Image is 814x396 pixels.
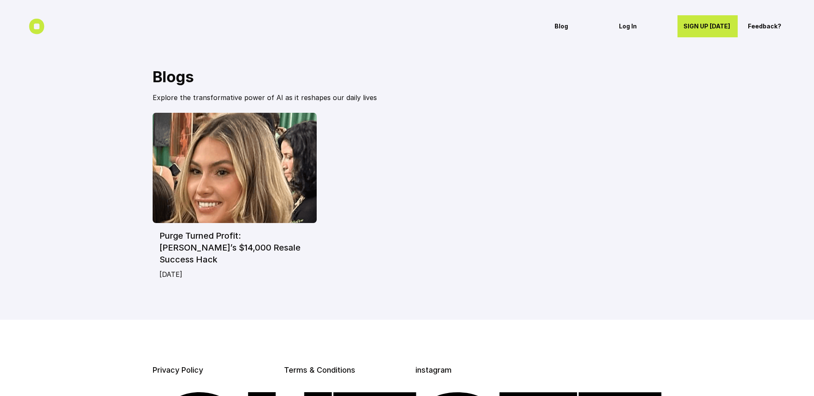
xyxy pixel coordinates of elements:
a: Purge Turned Profit: [PERSON_NAME]’s $14,000 Resale Success Hack[DATE] [153,113,317,286]
p: SIGN UP [DATE] [683,23,732,30]
a: Privacy Policy [153,365,203,374]
p: Blog [555,23,603,30]
a: Blog [549,15,609,37]
a: instagram [415,365,452,374]
p: Log In [619,23,667,30]
a: Log In [613,15,673,37]
p: Explore the transformative power of AI as it reshapes our daily lives [153,93,441,102]
h2: Blogs [153,68,441,86]
a: Feedback? [742,15,802,37]
h6: Purge Turned Profit: [PERSON_NAME]’s $14,000 Resale Success Hack [159,230,310,265]
p: Feedback? [748,23,796,30]
a: SIGN UP [DATE] [677,15,738,37]
p: [DATE] [159,270,310,279]
a: Terms & Conditions [284,365,355,374]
